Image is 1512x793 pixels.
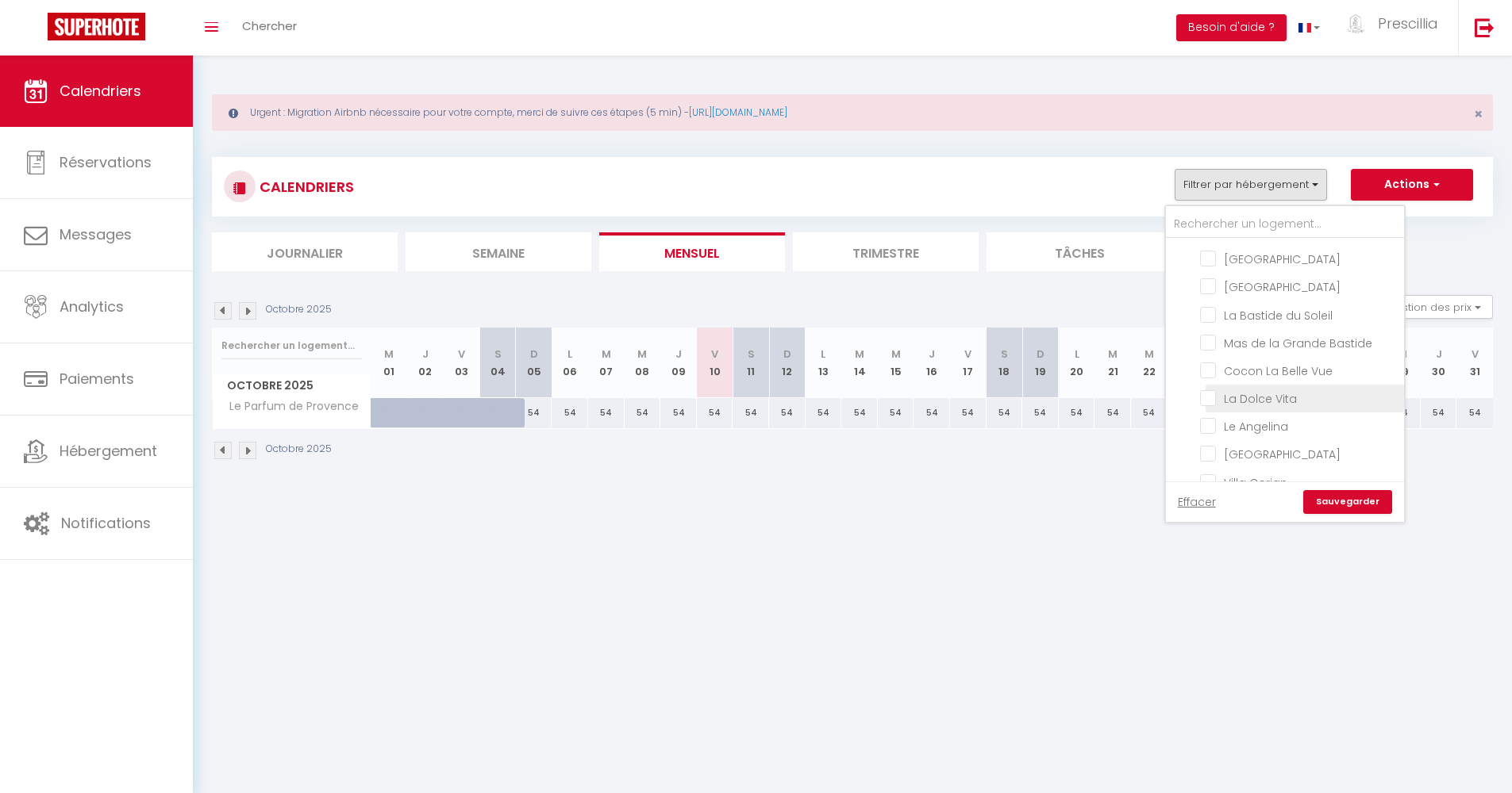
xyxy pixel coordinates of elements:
[530,347,538,362] abbr: D
[1421,328,1457,398] th: 30
[1095,328,1131,398] th: 21
[60,369,134,389] span: Paiements
[964,347,971,362] abbr: V
[1436,347,1442,362] abbr: J
[48,13,145,40] img: Super Booking
[1108,347,1118,362] abbr: M
[806,328,842,398] th: 13
[384,347,394,362] abbr: M
[1075,347,1079,362] abbr: L
[878,398,914,427] div: 54
[914,398,950,427] div: 54
[987,232,1172,271] li: Tâches
[371,328,408,398] th: 01
[266,302,332,317] p: Octobre 2025
[1456,398,1493,427] div: 54
[215,398,363,416] span: Le Parfum de Provence
[256,169,354,205] h3: CALENDRIERS
[891,347,901,362] abbr: M
[60,81,141,101] span: Calendriers
[1456,328,1493,398] th: 31
[1375,295,1493,319] button: Gestion des prix
[602,347,611,362] abbr: M
[929,347,935,362] abbr: J
[479,328,516,398] th: 04
[1175,169,1327,201] button: Filtrer par hébergement
[1475,17,1495,37] img: logout
[266,442,332,457] p: Octobre 2025
[1303,490,1392,514] a: Sauvegarder
[1131,398,1168,427] div: 54
[1351,169,1473,201] button: Actions
[61,513,151,533] span: Notifications
[444,328,480,398] th: 03
[588,398,625,427] div: 54
[769,328,806,398] th: 12
[711,347,718,362] abbr: V
[422,347,429,362] abbr: J
[1224,308,1333,324] span: La Bastide du Soleil
[689,105,787,119] a: [URL][DOMAIN_NAME]
[588,328,625,398] th: 07
[567,347,572,362] abbr: L
[793,232,979,271] li: Trimestre
[407,328,444,398] th: 02
[783,347,791,362] abbr: D
[748,347,755,362] abbr: S
[950,328,987,398] th: 17
[242,17,297,34] span: Chercher
[60,152,152,172] span: Réservations
[841,398,878,427] div: 54
[914,328,950,398] th: 16
[733,398,769,427] div: 54
[213,374,371,397] span: Octobre 2025
[769,398,806,427] div: 54
[841,328,878,398] th: 14
[1474,107,1483,121] button: Close
[516,398,552,427] div: 54
[1378,13,1438,33] span: Prescillia
[675,347,682,362] abbr: J
[494,347,502,362] abbr: S
[552,398,588,427] div: 54
[697,328,733,398] th: 10
[1421,398,1457,427] div: 54
[1224,335,1372,351] span: Mas de la Grande Bastide
[1059,398,1095,427] div: 54
[855,347,864,362] abbr: M
[212,232,398,271] li: Journalier
[516,328,552,398] th: 05
[1095,398,1131,427] div: 54
[950,398,987,427] div: 54
[60,441,157,461] span: Hébergement
[221,331,362,360] input: Rechercher un logement...
[1176,14,1287,41] button: Besoin d'aide ?
[660,328,697,398] th: 09
[637,347,647,362] abbr: M
[1472,347,1479,362] abbr: V
[60,297,124,316] span: Analytics
[806,398,842,427] div: 54
[1131,328,1168,398] th: 22
[625,398,661,427] div: 54
[60,224,132,244] span: Messages
[552,328,588,398] th: 06
[1001,347,1008,362] abbr: S
[625,328,661,398] th: 08
[821,347,825,362] abbr: L
[1059,328,1095,398] th: 20
[1474,104,1483,124] span: ×
[660,398,697,427] div: 54
[878,328,914,398] th: 15
[1344,14,1368,33] img: ...
[1164,205,1406,523] div: Filtrer par hébergement
[599,232,785,271] li: Mensuel
[697,398,733,427] div: 54
[733,328,769,398] th: 11
[1166,210,1404,239] input: Rechercher un logement...
[1022,328,1059,398] th: 19
[1178,493,1216,511] a: Effacer
[1037,347,1045,362] abbr: D
[212,94,1493,131] div: Urgent : Migration Airbnb nécessaire pour votre compte, merci de suivre ces étapes (5 min) -
[1145,347,1154,362] abbr: M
